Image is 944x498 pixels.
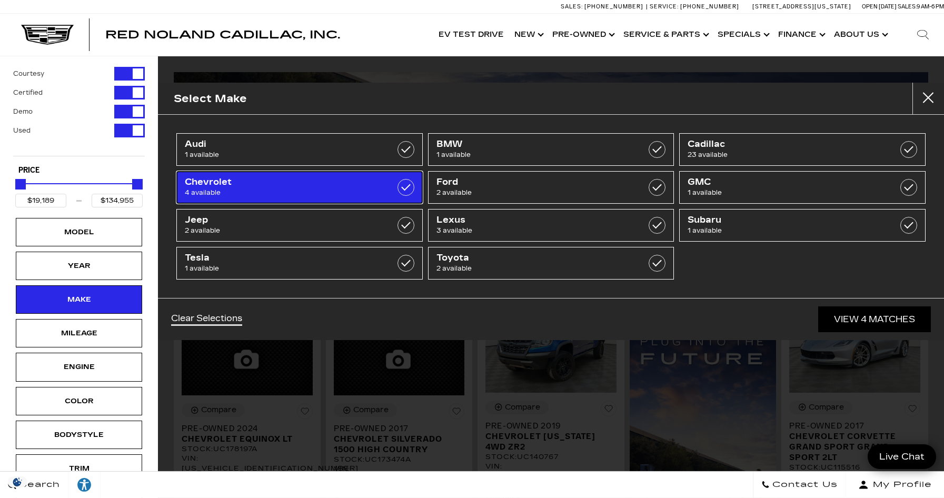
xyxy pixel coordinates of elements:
h2: Select Make [174,90,247,107]
span: My Profile [869,477,932,492]
a: Cadillac23 available [679,133,926,166]
a: About Us [829,14,891,56]
a: Lexus3 available [428,209,674,242]
span: Lexus [436,215,631,225]
a: GMC1 available [679,171,926,204]
label: Courtesy [13,68,44,79]
div: ModelModel [16,218,142,246]
div: Mileage [53,327,105,339]
span: Red Noland Cadillac, Inc. [105,28,340,41]
span: 2 available [185,225,380,236]
div: Explore your accessibility options [68,477,100,493]
a: Explore your accessibility options [68,472,101,498]
span: Open [DATE] [862,3,897,10]
div: Trim [53,463,105,474]
span: Search [16,477,60,492]
a: Finance [773,14,829,56]
h5: Price [18,166,140,175]
input: Minimum [15,194,66,207]
div: Model [53,226,105,238]
span: 1 available [185,263,380,274]
img: Cadillac Dark Logo with Cadillac White Text [21,25,74,45]
span: [PHONE_NUMBER] [680,3,739,10]
div: Filter by Vehicle Type [13,67,145,156]
span: Ford [436,177,631,187]
label: Used [13,125,31,136]
span: 1 available [688,187,882,198]
div: TrimTrim [16,454,142,483]
a: Service & Parts [618,14,712,56]
div: MakeMake [16,285,142,314]
div: MileageMileage [16,319,142,347]
a: Subaru1 available [679,209,926,242]
span: Jeep [185,215,380,225]
a: Audi1 available [176,133,423,166]
div: ColorColor [16,387,142,415]
span: Tesla [185,253,380,263]
span: Toyota [436,253,631,263]
span: Contact Us [770,477,838,492]
div: EngineEngine [16,353,142,381]
a: [STREET_ADDRESS][US_STATE] [752,3,851,10]
label: Certified [13,87,43,98]
div: BodystyleBodystyle [16,421,142,449]
div: Engine [53,361,105,373]
span: 23 available [688,150,882,160]
div: Price [15,175,143,207]
span: 1 available [688,225,882,236]
a: Red Noland Cadillac, Inc. [105,29,340,40]
img: Opt-Out Icon [5,476,29,487]
a: New [509,14,547,56]
span: Subaru [688,215,882,225]
span: 3 available [436,225,631,236]
span: GMC [688,177,882,187]
button: close [912,83,944,114]
button: Open user profile menu [846,472,944,498]
label: Demo [13,106,33,117]
div: Minimum Price [15,179,26,190]
span: Live Chat [874,451,930,463]
div: Year [53,260,105,272]
span: [PHONE_NUMBER] [584,3,643,10]
span: Sales: [561,3,583,10]
a: Tesla1 available [176,247,423,280]
a: Toyota2 available [428,247,674,280]
span: 2 available [436,187,631,198]
span: Sales: [898,3,917,10]
a: Specials [712,14,773,56]
a: Chevrolet4 available [176,171,423,204]
a: Sales: [PHONE_NUMBER] [561,4,646,9]
a: Pre-Owned [547,14,618,56]
div: Color [53,395,105,407]
span: 2 available [436,263,631,274]
span: 4 available [185,187,380,198]
a: EV Test Drive [433,14,509,56]
div: YearYear [16,252,142,280]
span: Service: [650,3,679,10]
a: View 4 Matches [818,306,931,332]
a: Live Chat [868,444,936,469]
a: Jeep2 available [176,209,423,242]
div: Maximum Price [132,179,143,190]
span: Audi [185,139,380,150]
a: Contact Us [753,472,846,498]
span: 1 available [436,150,631,160]
span: 9 AM-6 PM [917,3,944,10]
a: BMW1 available [428,133,674,166]
span: Chevrolet [185,177,380,187]
a: Service: [PHONE_NUMBER] [646,4,742,9]
a: Clear Selections [171,313,242,326]
span: BMW [436,139,631,150]
div: Make [53,294,105,305]
div: Bodystyle [53,429,105,441]
input: Maximum [92,194,143,207]
span: Cadillac [688,139,882,150]
section: Click to Open Cookie Consent Modal [5,476,29,487]
span: 1 available [185,150,380,160]
a: Ford2 available [428,171,674,204]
